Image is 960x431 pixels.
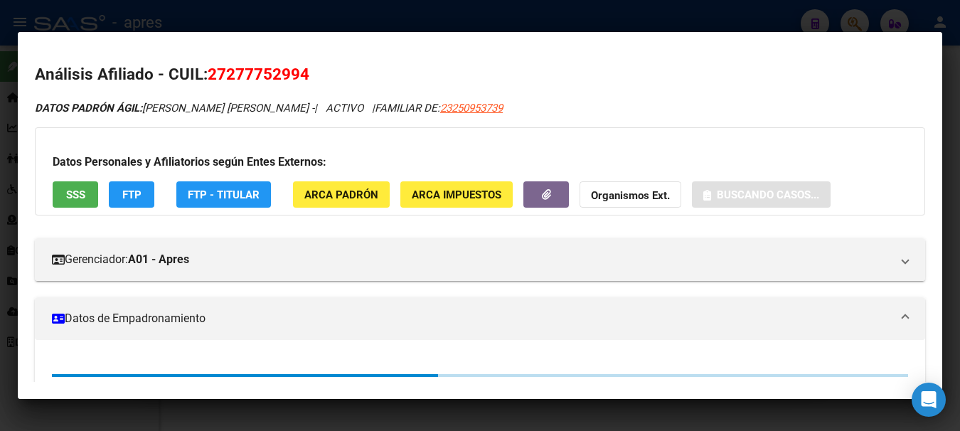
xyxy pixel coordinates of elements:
span: FAMILIAR DE: [375,102,503,115]
mat-expansion-panel-header: Gerenciador:A01 - Apres [35,238,925,281]
span: FTP - Titular [188,188,260,201]
button: FTP - Titular [176,181,271,208]
button: FTP [109,181,154,208]
span: ARCA Padrón [304,188,378,201]
span: ARCA Impuestos [412,188,501,201]
div: Datos de Empadronamiento [35,340,925,411]
i: | ACTIVO | [35,102,503,115]
strong: DATOS PADRÓN ÁGIL: [35,102,142,115]
div: Open Intercom Messenger [912,383,946,417]
mat-panel-title: Gerenciador: [52,251,891,268]
span: FTP [122,188,142,201]
h3: Datos Personales y Afiliatorios según Entes Externos: [53,154,907,171]
h2: Análisis Afiliado - CUIL: [35,63,925,87]
span: 27277752994 [208,65,309,83]
strong: A01 - Apres [128,251,189,268]
button: ARCA Padrón [293,181,390,208]
button: SSS [53,181,98,208]
span: Buscando casos... [717,188,819,201]
mat-panel-title: Datos de Empadronamiento [52,310,891,327]
span: [PERSON_NAME] [PERSON_NAME] - [35,102,314,115]
button: ARCA Impuestos [400,181,513,208]
strong: Organismos Ext. [591,189,670,202]
span: SSS [66,188,85,201]
mat-expansion-panel-header: Datos de Empadronamiento [35,297,925,340]
button: Buscando casos... [692,181,831,208]
span: 23250953739 [440,102,503,115]
button: Organismos Ext. [580,181,681,208]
